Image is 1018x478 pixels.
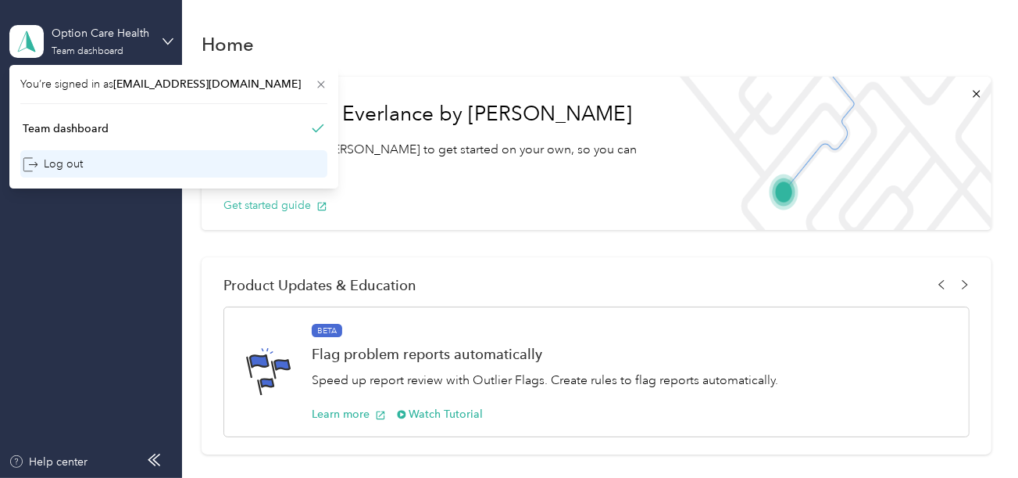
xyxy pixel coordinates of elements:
[223,197,327,214] button: Get started guide
[312,406,386,422] button: Learn more
[52,25,149,41] div: Option Care Health
[52,47,123,56] div: Team dashboard
[223,140,646,178] p: Read our step-by-[PERSON_NAME] to get started on your own, so you can start saving [DATE].
[223,277,416,293] span: Product Updates & Education
[312,346,778,362] h1: Flag problem reports automatically
[930,390,1018,478] iframe: Everlance-gr Chat Button Frame
[20,76,327,92] span: You’re signed in as
[312,371,778,390] p: Speed up report review with Outlier Flags. Create rules to flag reports automatically.
[397,406,484,422] button: Watch Tutorial
[202,36,254,52] h1: Home
[113,77,301,91] span: [EMAIL_ADDRESS][DOMAIN_NAME]
[667,77,991,230] img: Welcome to everlance
[9,454,88,470] button: Help center
[312,324,342,338] span: BETA
[223,102,646,127] h1: Welcome to Everlance by [PERSON_NAME]
[23,120,109,137] div: Team dashboard
[23,156,83,172] div: Log out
